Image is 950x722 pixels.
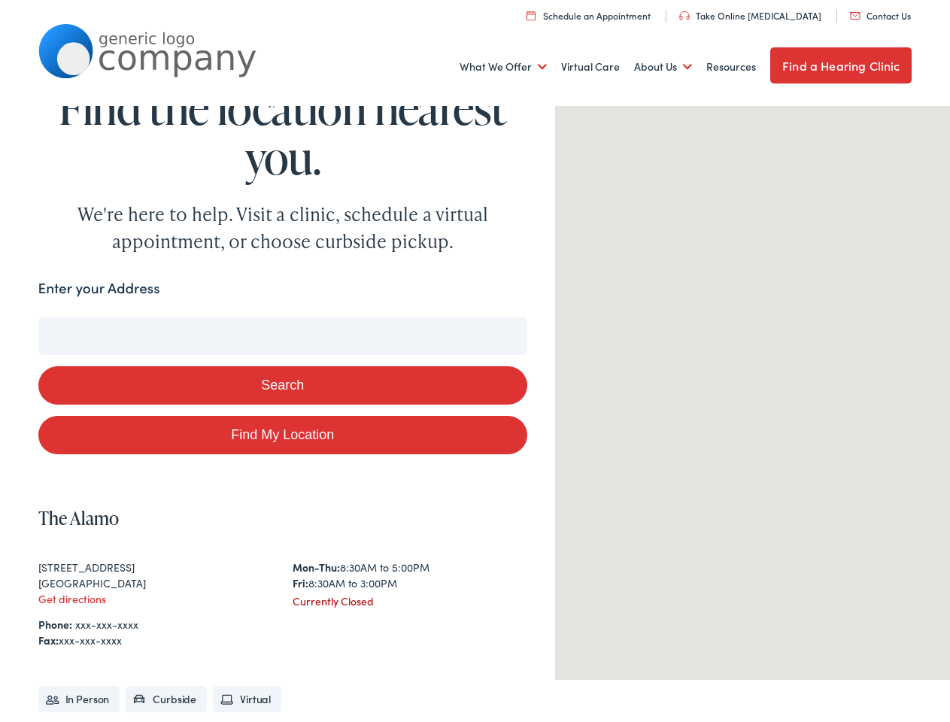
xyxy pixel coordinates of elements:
[293,560,527,591] div: 8:30AM to 5:00PM 8:30AM to 3:00PM
[850,12,860,20] img: utility icon
[293,560,340,575] strong: Mon-Thu:
[38,633,59,648] strong: Fax:
[706,39,756,95] a: Resources
[293,593,527,609] div: Currently Closed
[770,47,912,83] a: Find a Hearing Clinic
[527,9,651,22] a: Schedule an Appointment
[38,83,528,182] h1: Find the location nearest you.
[38,686,120,712] li: In Person
[460,39,547,95] a: What We Offer
[38,560,273,575] div: [STREET_ADDRESS]
[42,201,524,255] div: We're here to help. Visit a clinic, schedule a virtual appointment, or choose curbside pickup.
[38,366,528,405] button: Search
[561,39,620,95] a: Virtual Care
[75,617,138,632] a: xxx-xxx-xxxx
[38,278,160,299] label: Enter your Address
[293,575,308,590] strong: Fri:
[38,416,528,454] a: Find My Location
[38,591,106,606] a: Get directions
[634,39,692,95] a: About Us
[679,11,690,20] img: utility icon
[38,575,273,591] div: [GEOGRAPHIC_DATA]
[38,505,119,530] a: The Alamo
[679,9,821,22] a: Take Online [MEDICAL_DATA]
[126,686,207,712] li: Curbside
[38,317,528,355] input: Enter your address or zip code
[850,9,911,22] a: Contact Us
[213,686,281,712] li: Virtual
[527,11,536,20] img: utility icon
[38,617,72,632] strong: Phone:
[38,633,528,648] div: xxx-xxx-xxxx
